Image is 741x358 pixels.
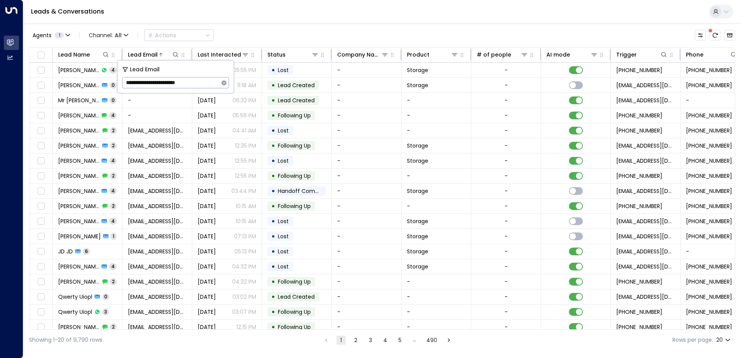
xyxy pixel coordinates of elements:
[58,142,100,150] span: Akhil Kumar
[332,289,402,304] td: -
[505,142,508,150] div: -
[198,157,216,165] span: Aug 08, 2025
[233,96,256,104] p: 06:32 PM
[36,307,46,317] span: Toggle select row
[278,66,289,74] span: Lost
[686,217,732,225] span: +447533439961
[332,320,402,334] td: -
[616,142,675,150] span: leads@space-station.co.uk
[407,50,458,59] div: Product
[444,336,453,345] button: Go to next page
[407,81,428,89] span: Storage
[271,230,275,243] div: •
[505,66,508,74] div: -
[477,50,511,59] div: # of people
[233,112,256,119] p: 05:56 PM
[505,278,508,286] div: -
[128,248,186,255] span: 1217@Ukr.net
[128,50,179,59] div: Lead Email
[616,217,675,225] span: leads@space-station.co.uk
[110,82,117,88] span: 0
[616,248,675,255] span: leads@space-station.co.uk
[686,157,732,165] span: +447765534854
[505,202,508,210] div: -
[128,50,158,59] div: Lead Email
[271,320,275,334] div: •
[505,248,508,255] div: -
[198,293,216,301] span: Jun 23, 2025
[686,323,732,331] span: +447727267969
[278,248,289,255] span: Lost
[36,65,46,75] span: Toggle select row
[58,293,92,301] span: Qwerty Uiopl
[36,96,46,105] span: Toggle select row
[198,323,216,331] span: Aug 02, 2025
[332,199,402,213] td: -
[36,292,46,302] span: Toggle select row
[616,293,675,301] span: leads@space-station.co.uk
[321,335,454,345] nav: pagination navigation
[402,169,471,183] td: -
[686,263,732,270] span: +441234456789
[271,64,275,77] div: •
[29,336,102,344] div: Showing 1-20 of 9,790 rows
[36,217,46,226] span: Toggle select row
[505,112,508,119] div: -
[234,232,256,240] p: 07:13 PM
[477,50,528,59] div: # of people
[616,66,662,74] span: +447923571169
[686,308,732,316] span: +447815077154
[109,263,117,270] span: 4
[36,277,46,287] span: Toggle select row
[278,81,315,89] span: Lead Created
[198,202,216,210] span: Aug 12, 2025
[271,275,275,288] div: •
[505,217,508,225] div: -
[235,172,256,180] p: 12:55 PM
[407,187,428,195] span: Storage
[122,93,192,108] td: -
[402,108,471,123] td: -
[36,247,46,256] span: Toggle select row
[109,112,117,119] span: 4
[686,172,732,180] span: +447765534854
[332,184,402,198] td: -
[616,50,668,59] div: Trigger
[271,184,275,198] div: •
[278,142,311,150] span: Following Up
[672,336,713,344] label: Rows per page:
[271,215,275,228] div: •
[336,336,346,345] button: page 1
[407,248,428,255] span: Storage
[332,169,402,183] td: -
[332,305,402,319] td: -
[235,157,256,165] p: 12:55 PM
[115,32,122,38] span: All
[332,108,402,123] td: -
[505,323,508,331] div: -
[686,202,732,210] span: +447533439961
[686,187,732,195] span: +447926685076
[236,323,256,331] p: 12:15 PM
[425,336,439,345] button: Go to page 490
[616,50,637,59] div: Trigger
[271,94,275,107] div: •
[128,293,186,301] span: 123menow96@gmail.com
[616,172,662,180] span: +447765534854
[110,278,117,285] span: 2
[402,274,471,289] td: -
[128,278,186,286] span: 123@hotmail.com
[198,187,216,195] span: Jul 28, 2025
[198,308,216,316] span: Jul 03, 2025
[233,66,256,74] p: 05:55 PM
[616,112,662,119] span: +447923571169
[616,187,675,195] span: leads@space-station.co.uk
[198,278,216,286] span: Jul 22, 2025
[36,50,46,60] span: Toggle select all
[58,202,100,210] span: Leo Nolan
[128,308,186,316] span: 123menow96@gmail.com
[58,172,100,180] span: Mitchell Ford
[505,263,508,270] div: -
[36,141,46,151] span: Toggle select row
[278,202,311,210] span: Following Up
